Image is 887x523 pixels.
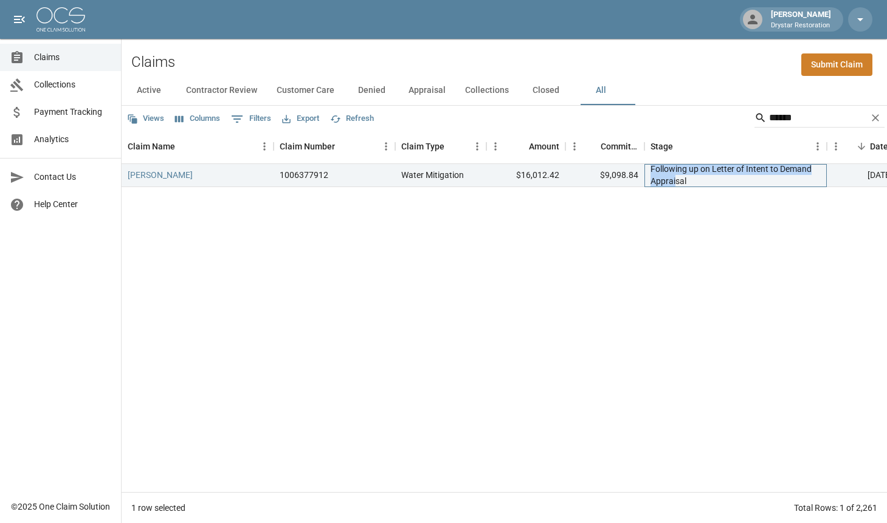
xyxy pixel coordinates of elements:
[131,53,175,71] h2: Claims
[801,53,872,76] a: Submit Claim
[255,137,274,156] button: Menu
[512,138,529,155] button: Sort
[565,137,584,156] button: Menu
[34,78,111,91] span: Collections
[280,129,335,163] div: Claim Number
[36,7,85,32] img: ocs-logo-white-transparent.png
[280,169,328,181] div: 1006377912
[335,138,352,155] button: Sort
[11,501,110,513] div: © 2025 One Claim Solution
[651,163,821,187] div: Following up on Letter of Intent to Demand Appraisal
[444,138,461,155] button: Sort
[529,129,559,163] div: Amount
[766,9,836,30] div: [PERSON_NAME]
[399,76,455,105] button: Appraisal
[274,129,395,163] div: Claim Number
[122,129,274,163] div: Claim Name
[455,76,519,105] button: Collections
[644,129,827,163] div: Stage
[601,129,638,163] div: Committed Amount
[573,76,628,105] button: All
[651,129,673,163] div: Stage
[794,502,877,514] div: Total Rows: 1 of 2,261
[377,137,395,156] button: Menu
[128,169,193,181] a: [PERSON_NAME]
[172,109,223,128] button: Select columns
[34,171,111,183] span: Contact Us
[754,108,885,130] div: Search
[279,109,322,128] button: Export
[124,109,167,128] button: Views
[175,138,192,155] button: Sort
[131,502,185,514] div: 1 row selected
[486,129,565,163] div: Amount
[401,129,444,163] div: Claim Type
[519,76,573,105] button: Closed
[34,198,111,211] span: Help Center
[267,76,344,105] button: Customer Care
[584,138,601,155] button: Sort
[827,137,845,156] button: Menu
[34,133,111,146] span: Analytics
[468,137,486,156] button: Menu
[122,76,176,105] button: Active
[344,76,399,105] button: Denied
[34,106,111,118] span: Payment Tracking
[565,129,644,163] div: Committed Amount
[327,109,377,128] button: Refresh
[7,7,32,32] button: open drawer
[128,129,175,163] div: Claim Name
[176,76,267,105] button: Contractor Review
[486,164,565,187] div: $16,012.42
[565,164,644,187] div: $9,098.84
[771,21,831,31] p: Drystar Restoration
[486,137,505,156] button: Menu
[673,138,690,155] button: Sort
[122,76,887,105] div: dynamic tabs
[34,51,111,64] span: Claims
[228,109,274,129] button: Show filters
[853,138,870,155] button: Sort
[809,137,827,156] button: Menu
[401,169,464,181] div: Water Mitigation
[395,129,486,163] div: Claim Type
[866,109,885,127] button: Clear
